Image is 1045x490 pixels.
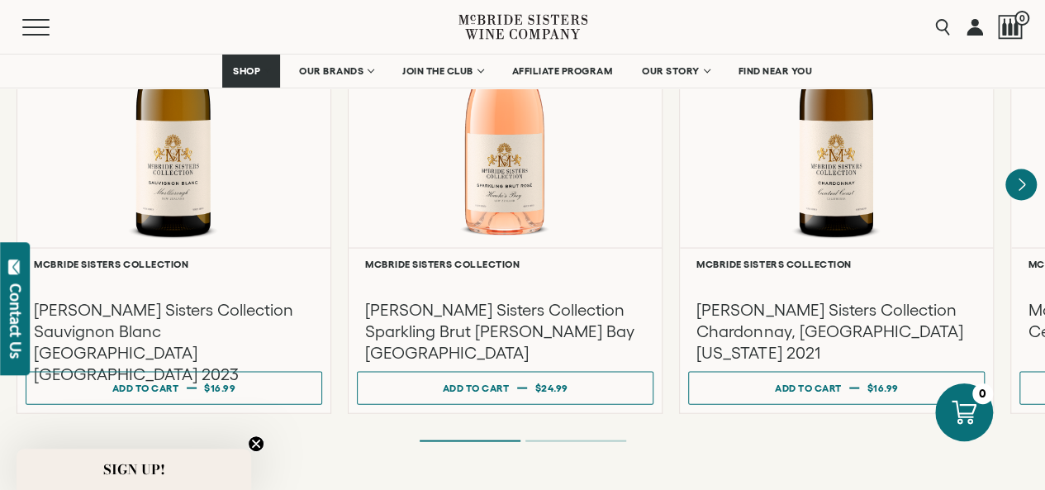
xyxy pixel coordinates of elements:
[688,372,985,405] button: Add to cart $16.99
[17,449,251,490] div: SIGN UP!Close teaser
[867,383,899,393] span: $16.99
[299,65,363,77] span: OUR BRANDS
[972,383,993,404] div: 0
[728,55,824,88] a: FIND NEAR YOU
[392,55,493,88] a: JOIN THE CLUB
[365,299,645,364] h3: [PERSON_NAME] Sisters Collection Sparkling Brut [PERSON_NAME] Bay [GEOGRAPHIC_DATA]
[739,65,813,77] span: FIND NEAR YOU
[248,435,264,452] button: Close teaser
[631,55,720,88] a: OUR STORY
[420,440,520,442] li: Page dot 1
[696,259,976,269] h6: McBride Sisters Collection
[204,383,235,393] span: $16.99
[7,283,24,359] div: Contact Us
[222,55,280,88] a: SHOP
[534,383,568,393] span: $24.99
[357,372,653,405] button: Add to cart $24.99
[34,299,314,385] h3: [PERSON_NAME] Sisters Collection Sauvignon Blanc [GEOGRAPHIC_DATA] [GEOGRAPHIC_DATA] 2023
[103,459,165,479] span: SIGN UP!
[642,65,700,77] span: OUR STORY
[525,440,626,442] li: Page dot 2
[34,259,314,269] h6: McBride Sisters Collection
[443,376,510,400] div: Add to cart
[22,19,82,36] button: Mobile Menu Trigger
[365,259,645,269] h6: McBride Sisters Collection
[288,55,383,88] a: OUR BRANDS
[26,372,322,405] button: Add to cart $16.99
[1014,11,1029,26] span: 0
[512,65,613,77] span: AFFILIATE PROGRAM
[402,65,473,77] span: JOIN THE CLUB
[696,299,976,364] h3: [PERSON_NAME] Sisters Collection Chardonnay, [GEOGRAPHIC_DATA][US_STATE] 2021
[775,376,842,400] div: Add to cart
[233,65,261,77] span: SHOP
[501,55,624,88] a: AFFILIATE PROGRAM
[1005,169,1037,201] button: Next
[112,376,179,400] div: Add to cart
